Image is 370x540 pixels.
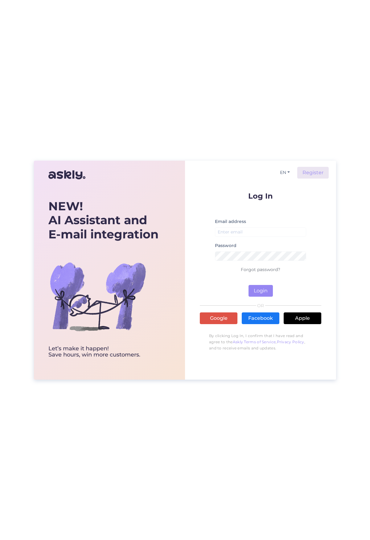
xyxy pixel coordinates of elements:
a: Register [297,167,329,179]
b: NEW! [48,199,83,213]
a: Apple [284,312,321,324]
img: bg-askly [48,247,147,346]
img: Askly [48,167,85,182]
a: Google [200,312,237,324]
button: EN [277,168,292,177]
a: Facebook [242,312,279,324]
input: Enter email [215,227,306,237]
a: Privacy Policy [277,340,304,344]
span: OR [256,303,265,308]
div: Let’s make it happen! Save hours, win more customers. [48,346,158,358]
p: By clicking Log In, I confirm that I have read and agree to the , , and to receive emails and upd... [200,330,321,354]
div: AI Assistant and E-mail integration [48,199,158,241]
a: Askly Terms of Service [233,340,276,344]
p: Log In [200,192,321,200]
a: Forgot password? [241,267,280,272]
label: Password [215,242,236,249]
button: Login [249,285,273,297]
label: Email address [215,218,246,225]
